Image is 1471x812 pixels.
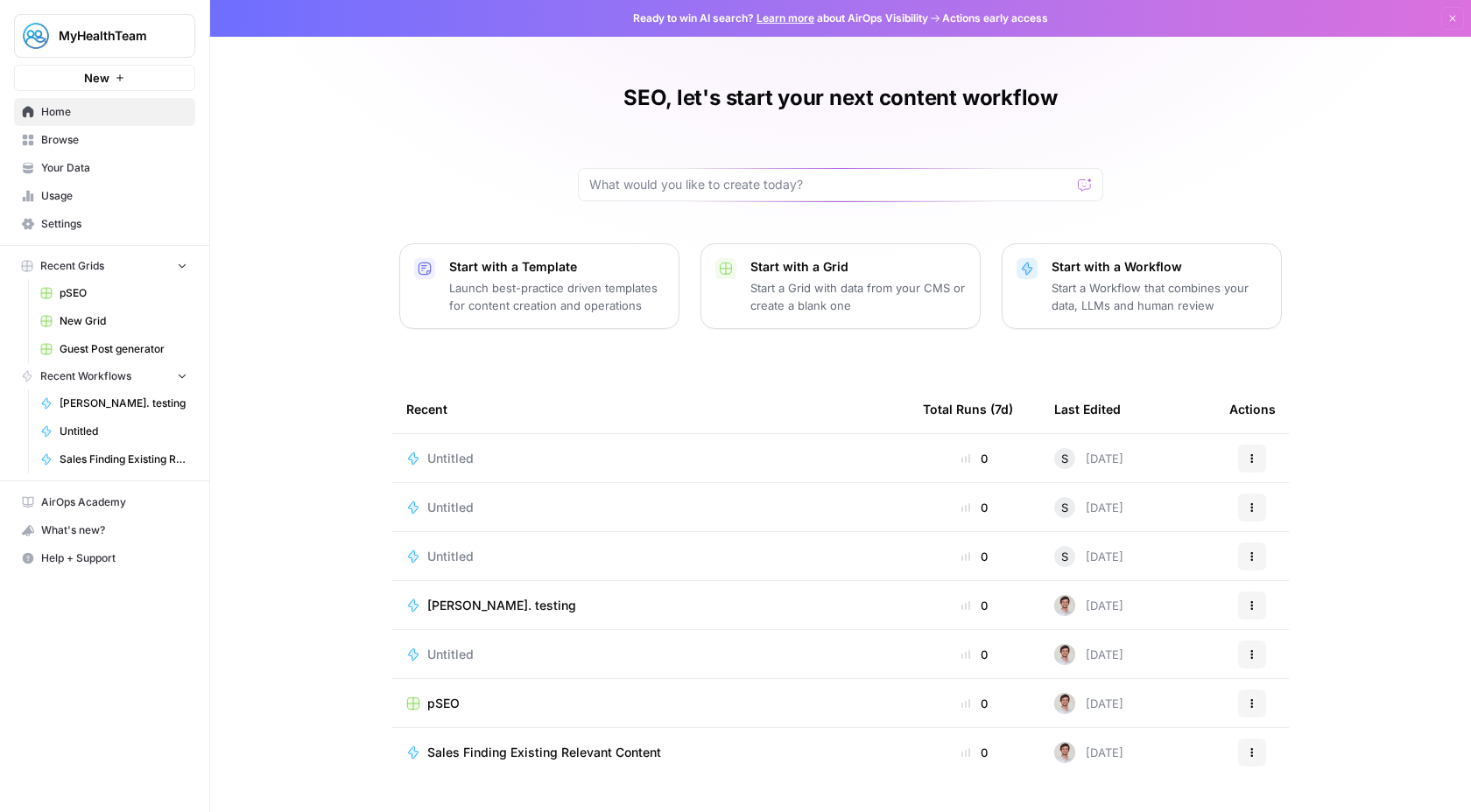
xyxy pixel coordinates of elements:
span: Actions early access [942,10,1048,26]
img: tdmuw9wfe40fkwq84phcceuazoww [1054,644,1075,665]
a: pSEO [32,279,195,307]
span: Home [41,104,187,120]
h1: SEO, let's start your next content workflow [623,84,1058,112]
div: [DATE] [1054,693,1123,714]
a: Learn more [757,11,814,24]
img: MyHealthTeam Logo [20,20,52,52]
span: pSEO [60,285,187,301]
a: Guest Post generator [32,335,195,363]
a: Untitled [406,450,895,467]
a: New Grid [32,307,195,335]
div: [DATE] [1054,742,1123,763]
div: 0 [923,597,1026,614]
a: Usage [14,182,195,210]
p: Start with a Grid [750,258,966,276]
div: [DATE] [1054,595,1123,616]
p: Start with a Workflow [1052,258,1267,276]
div: 0 [923,695,1026,712]
div: [DATE] [1054,497,1123,518]
span: Settings [41,216,187,232]
div: 0 [923,744,1026,761]
span: MyHealthTeam [59,27,165,45]
button: New [14,65,195,91]
p: Launch best-practice driven templates for content creation and operations [449,279,665,314]
span: Browse [41,132,187,148]
button: Workspace: MyHealthTeam [14,14,195,58]
a: [PERSON_NAME]. testing [32,389,195,417]
div: 0 [923,548,1026,565]
span: AirOps Academy [41,494,187,510]
span: Usage [41,188,187,204]
p: Start with a Template [449,258,665,276]
p: Start a Grid with data from your CMS or create a blank one [750,279,966,314]
span: Untitled [60,423,187,439]
img: tdmuw9wfe40fkwq84phcceuazoww [1054,693,1075,714]
button: Start with a TemplateLaunch best-practice driven templates for content creation and operations [399,243,679,329]
span: Untitled [427,548,474,565]
a: Settings [14,210,195,238]
a: Sales Finding Existing Relevant Content [406,744,895,761]
button: Help + Support [14,544,195,572]
div: [DATE] [1054,644,1123,665]
div: Actions [1229,385,1276,433]
button: Recent Workflows [14,363,195,389]
button: Start with a GridStart a Grid with data from your CMS or create a blank one [700,243,981,329]
img: tdmuw9wfe40fkwq84phcceuazoww [1054,742,1075,763]
span: Untitled [427,646,474,663]
div: What's new? [15,517,194,543]
span: New [84,69,109,87]
a: Untitled [406,499,895,516]
div: Total Runs (7d) [923,385,1013,433]
a: Untitled [406,646,895,663]
span: Your Data [41,160,187,176]
span: Untitled [427,450,474,467]
span: Help + Support [41,550,187,566]
button: Start with a WorkflowStart a Workflow that combines your data, LLMs and human review [1002,243,1282,329]
div: 0 [923,646,1026,663]
a: [PERSON_NAME]. testing [406,597,895,614]
span: Sales Finding Existing Relevant Content [60,451,187,467]
span: Ready to win AI search? about AirOps Visibility [633,10,928,26]
a: pSEO [406,695,895,712]
a: Untitled [32,417,195,445]
span: S [1061,499,1068,516]
div: Last Edited [1054,385,1121,433]
a: Untitled [406,548,895,565]
button: What's new? [14,516,195,544]
a: AirOps Academy [14,488,195,516]
div: Recent [406,385,895,433]
p: Start a Workflow that combines your data, LLMs and human review [1052,279,1267,314]
span: [PERSON_NAME]. testing [427,597,576,614]
span: Guest Post generator [60,341,187,357]
div: [DATE] [1054,546,1123,567]
span: Recent Workflows [40,368,131,384]
a: Sales Finding Existing Relevant Content [32,445,195,473]
div: 0 [923,499,1026,516]
span: Sales Finding Existing Relevant Content [427,744,661,761]
a: Home [14,98,195,126]
a: Browse [14,126,195,154]
span: Untitled [427,499,474,516]
input: What would you like to create today? [589,176,1071,193]
div: [DATE] [1054,448,1123,469]
div: 0 [923,450,1026,467]
span: S [1061,548,1068,565]
a: Your Data [14,154,195,182]
span: Recent Grids [40,258,104,274]
span: pSEO [427,695,460,712]
span: S [1061,450,1068,467]
span: [PERSON_NAME]. testing [60,395,187,411]
img: tdmuw9wfe40fkwq84phcceuazoww [1054,595,1075,616]
span: New Grid [60,313,187,329]
button: Recent Grids [14,253,195,279]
